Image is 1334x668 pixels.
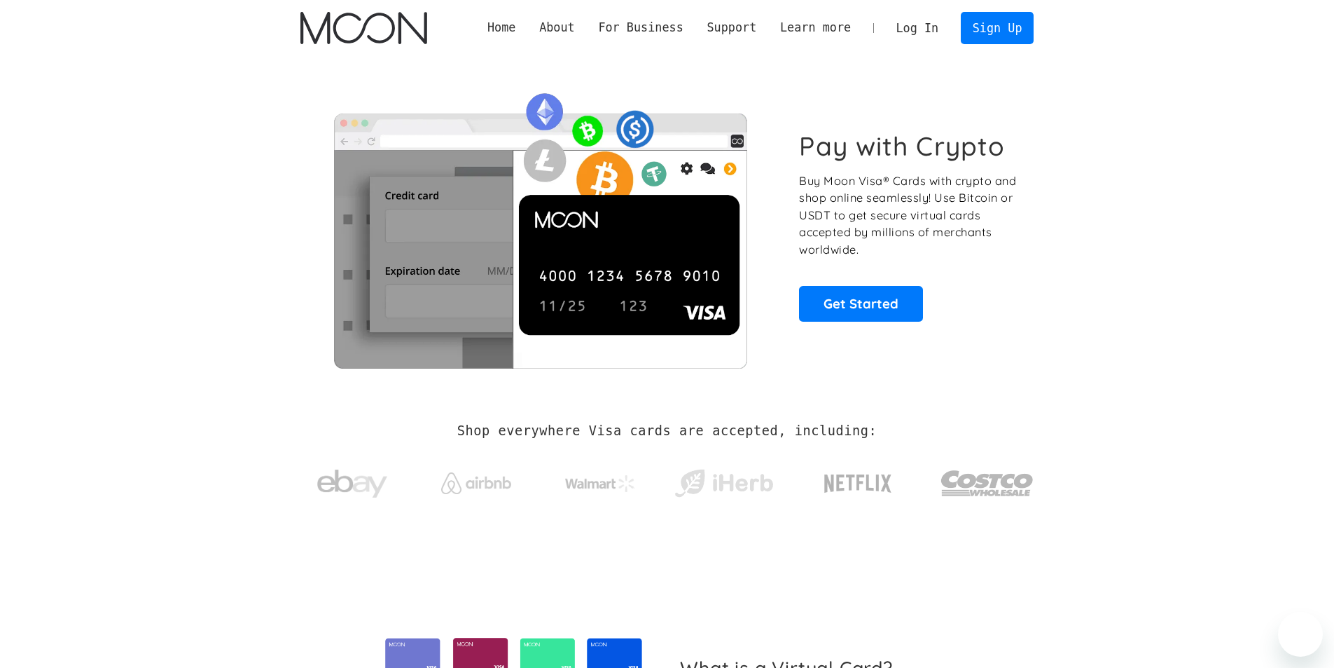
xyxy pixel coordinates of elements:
a: home [300,12,427,44]
img: Moon Cards let you spend your crypto anywhere Visa is accepted. [300,83,780,368]
a: Sign Up [961,12,1034,43]
a: Walmart [548,461,652,499]
a: Costco [940,443,1034,517]
img: ebay [317,462,387,506]
h1: Pay with Crypto [799,130,1005,162]
a: Airbnb [424,458,528,501]
div: About [527,19,586,36]
p: Buy Moon Visa® Cards with crypto and shop online seamlessly! Use Bitcoin or USDT to get secure vi... [799,172,1018,259]
iframe: Mesajlaşma penceresini başlatma düğmesi [1278,612,1323,657]
a: Log In [884,13,950,43]
div: For Business [587,19,695,36]
h2: Shop everywhere Visa cards are accepted, including: [457,423,877,439]
div: Learn more [768,19,863,36]
a: Home [475,19,527,36]
a: Netflix [795,452,921,508]
div: Support [707,19,756,36]
div: Learn more [780,19,851,36]
div: About [539,19,575,36]
img: Airbnb [441,472,511,494]
a: Get Started [799,286,923,321]
div: For Business [598,19,683,36]
img: Moon Logo [300,12,427,44]
a: iHerb [672,451,776,509]
img: Netflix [823,466,893,501]
div: Support [695,19,768,36]
a: ebay [300,448,405,513]
img: Walmart [565,475,635,492]
img: Costco [940,457,1034,510]
img: iHerb [672,465,776,502]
